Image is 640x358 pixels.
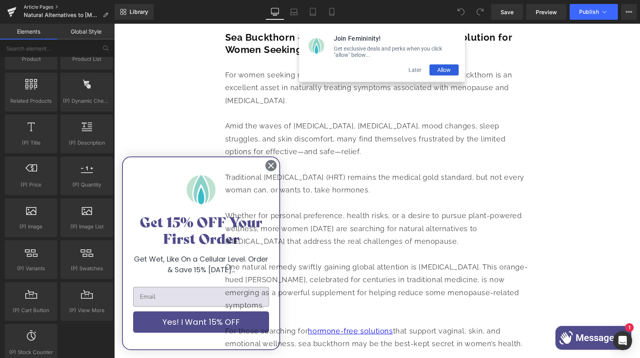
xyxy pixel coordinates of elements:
[220,22,344,34] p: Get exclusive deals and perks when you click "allow" below...
[115,4,154,20] a: New Library
[63,139,111,147] span: (P) Description
[284,4,303,20] a: Laptop
[220,11,344,19] h2: Join Femininity!
[7,181,55,189] span: (P) Price
[63,181,111,189] span: (P) Quantity
[322,4,341,20] a: Mobile
[63,97,111,105] span: (P) Dynamic Checkout Button
[472,4,488,20] button: Redo
[63,55,111,63] span: Product List
[579,9,599,15] span: Publish
[286,41,315,52] button: Later
[24,4,115,10] a: Article Pages
[63,222,111,231] span: (P) Image List
[7,348,55,356] span: (P) Stock Counter
[265,4,284,20] a: Desktop
[621,4,637,20] button: More
[111,8,398,32] strong: Sea Buckthorn - A Potential Natural Menopause Solution for Women Seeking Hormone Free Relief
[111,98,392,132] span: Amid the waves of [MEDICAL_DATA], [MEDICAL_DATA], mood changes, sleep struggles, and skin discomf...
[7,264,55,273] span: (P) Variants
[7,97,55,105] span: Related Products
[57,24,115,40] a: Global Style
[536,8,557,16] span: Preview
[7,139,55,147] span: (P) Title
[111,47,398,81] span: For women seeking natural alternatives to [MEDICAL_DATA], sea buckthorn is an excellent asset in ...
[501,8,514,16] span: Save
[613,331,632,350] div: Open Intercom Messenger
[63,306,111,315] span: (P) View More
[7,222,55,231] span: (P) Image
[63,264,111,273] span: (P) Swatches
[570,4,618,20] button: Publish
[315,41,344,52] button: Allow
[111,149,410,170] span: Traditional [MEDICAL_DATA] (HRT) remains the medical gold standard, but not every woman can, or w...
[7,306,55,315] span: (P) Cart Button
[111,188,408,222] span: Whether for personal preference, health risks, or a desire to pursue plant-powered wellness, more...
[453,4,469,20] button: Undo
[194,303,279,311] a: hormone-free solutions
[130,8,148,15] span: Library
[24,12,100,18] span: Natural Alternatives to [MEDICAL_DATA]
[526,4,567,20] a: Preview
[303,4,322,20] a: Tablet
[111,303,408,324] span: For those searching for that support vaginal, skin, and emotional wellness, sea buckthorn may be ...
[7,55,55,63] span: Product
[111,239,414,286] span: One natural remedy swiftly gaining global attention is [MEDICAL_DATA]. This orange-hued [PERSON_N...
